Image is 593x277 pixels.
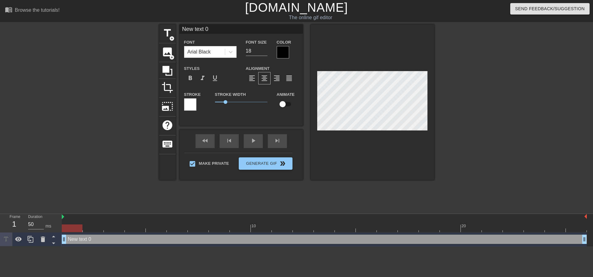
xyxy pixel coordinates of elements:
[239,157,292,170] button: Generate Gif
[199,75,206,82] span: format_italic
[162,27,173,39] span: title
[201,14,420,21] div: The online gif editor
[5,6,60,15] a: Browse the tutorials!
[461,223,467,229] div: 20
[241,160,290,167] span: Generate Gif
[510,3,590,15] button: Send Feedback/Suggestion
[515,5,585,13] span: Send Feedback/Suggestion
[5,214,23,232] div: Frame
[184,92,201,98] label: Stroke
[248,75,256,82] span: format_align_left
[261,75,268,82] span: format_align_center
[215,92,246,98] label: Stroke Width
[584,214,587,219] img: bound-end.png
[250,137,257,144] span: play_arrow
[169,36,175,41] span: add_circle
[273,75,280,82] span: format_align_right
[274,137,281,144] span: skip_next
[245,1,348,14] a: [DOMAIN_NAME]
[211,75,219,82] span: format_underline
[187,48,211,56] div: Arial Black
[277,92,295,98] label: Animate
[184,66,200,72] label: Styles
[184,39,195,45] label: Font
[246,39,267,45] label: Font Size
[199,160,229,167] span: Make Private
[285,75,293,82] span: format_align_justify
[5,6,12,13] span: menu_book
[279,160,286,167] span: double_arrow
[61,236,67,242] span: drag_handle
[201,137,209,144] span: fast_rewind
[225,137,233,144] span: skip_previous
[162,46,173,58] span: image
[187,75,194,82] span: format_bold
[246,66,270,72] label: Alignment
[162,119,173,131] span: help
[581,236,587,242] span: drag_handle
[251,223,257,229] div: 10
[28,215,42,219] label: Duration
[162,100,173,112] span: photo_size_select_large
[162,82,173,93] span: crop
[169,55,175,60] span: add_circle
[277,39,291,45] label: Color
[15,7,60,13] div: Browse the tutorials!
[10,219,19,230] div: 1
[162,138,173,150] span: keyboard
[45,223,51,229] div: ms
